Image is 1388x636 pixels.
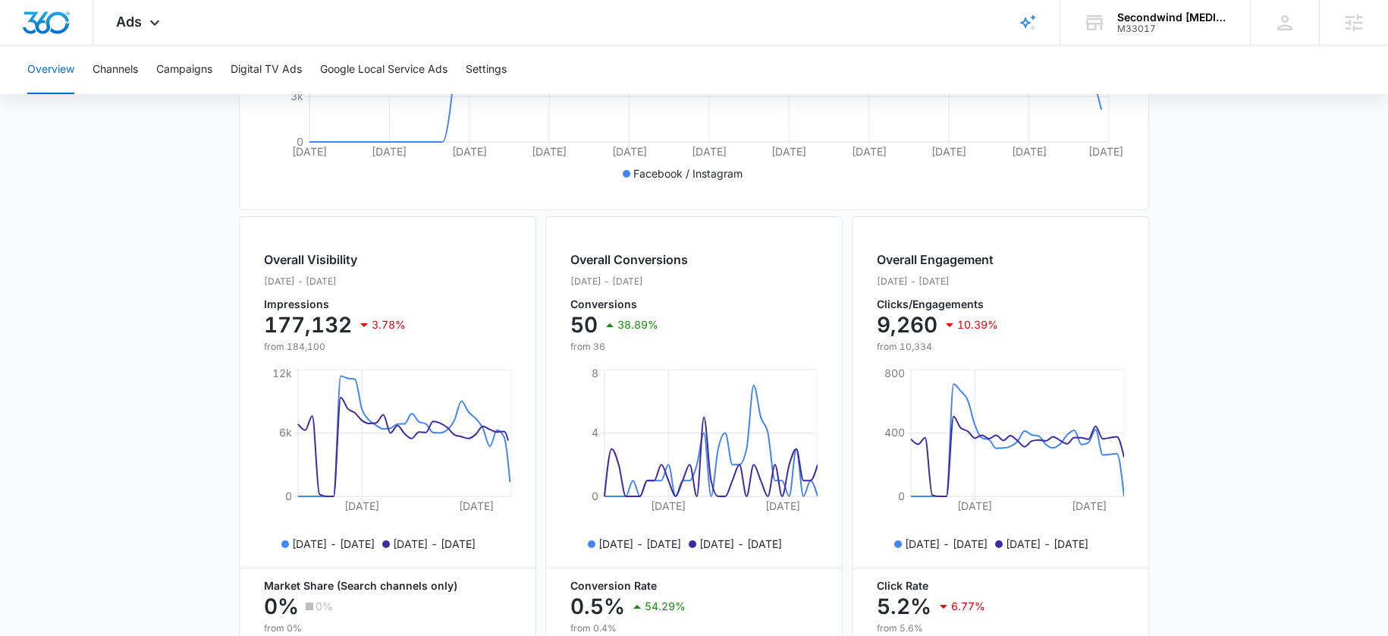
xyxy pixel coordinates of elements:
[156,46,212,94] button: Campaigns
[570,594,625,619] p: 0.5%
[877,299,998,310] p: Clicks/Engagements
[272,367,292,379] tspan: 12k
[877,340,998,354] p: from 10,334
[264,622,511,635] p: from 0%
[320,46,447,94] button: Google Local Service Ads
[292,536,375,552] p: [DATE] - [DATE]
[292,145,327,158] tspan: [DATE]
[645,601,686,612] p: 54.29%
[598,536,681,552] p: [DATE] - [DATE]
[957,499,992,512] tspan: [DATE]
[570,299,688,310] p: Conversions
[570,313,598,337] p: 50
[699,536,782,552] p: [DATE] - [DATE]
[393,536,476,552] p: [DATE] - [DATE]
[297,135,303,148] tspan: 0
[1117,11,1228,24] div: account name
[877,594,931,619] p: 5.2%
[285,490,292,502] tspan: 0
[951,601,985,612] p: 6.77%
[27,46,74,94] button: Overview
[264,275,406,288] p: [DATE] - [DATE]
[316,601,333,612] p: 0%
[372,320,406,330] p: 3.78%
[617,320,658,330] p: 38.89%
[466,46,507,94] button: Settings
[651,499,686,512] tspan: [DATE]
[692,145,727,158] tspan: [DATE]
[877,313,937,337] p: 9,260
[852,145,887,158] tspan: [DATE]
[898,490,905,502] tspan: 0
[592,367,598,379] tspan: 8
[264,594,299,619] p: 0%
[592,426,598,439] tspan: 4
[905,536,988,552] p: [DATE] - [DATE]
[1088,145,1123,158] tspan: [DATE]
[452,145,487,158] tspan: [DATE]
[290,90,303,102] tspan: 3k
[1072,499,1107,512] tspan: [DATE]
[592,490,598,502] tspan: 0
[1117,24,1228,34] div: account id
[877,275,998,288] p: [DATE] - [DATE]
[372,145,407,158] tspan: [DATE]
[264,313,352,337] p: 177,132
[771,145,806,158] tspan: [DATE]
[884,426,905,439] tspan: 400
[93,46,138,94] button: Channels
[231,46,302,94] button: Digital TV Ads
[877,622,1124,635] p: from 5.6%
[570,250,688,269] h2: Overall Conversions
[1006,536,1088,552] p: [DATE] - [DATE]
[877,581,1124,591] p: Click Rate
[931,145,966,158] tspan: [DATE]
[532,145,567,158] tspan: [DATE]
[264,250,406,269] h2: Overall Visibility
[877,250,998,269] h2: Overall Engagement
[459,499,494,512] tspan: [DATE]
[264,340,406,354] p: from 184,100
[1012,145,1047,158] tspan: [DATE]
[344,499,379,512] tspan: [DATE]
[570,581,818,591] p: Conversion Rate
[116,14,142,30] span: Ads
[765,499,800,512] tspan: [DATE]
[570,340,688,354] p: from 36
[570,275,688,288] p: [DATE] - [DATE]
[884,367,905,379] tspan: 800
[612,145,647,158] tspan: [DATE]
[264,299,406,310] p: Impressions
[279,426,292,439] tspan: 6k
[264,581,511,591] p: Market Share (Search channels only)
[570,622,818,635] p: from 0.4%
[957,320,998,330] p: 10.39%
[633,165,743,181] p: Facebook / Instagram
